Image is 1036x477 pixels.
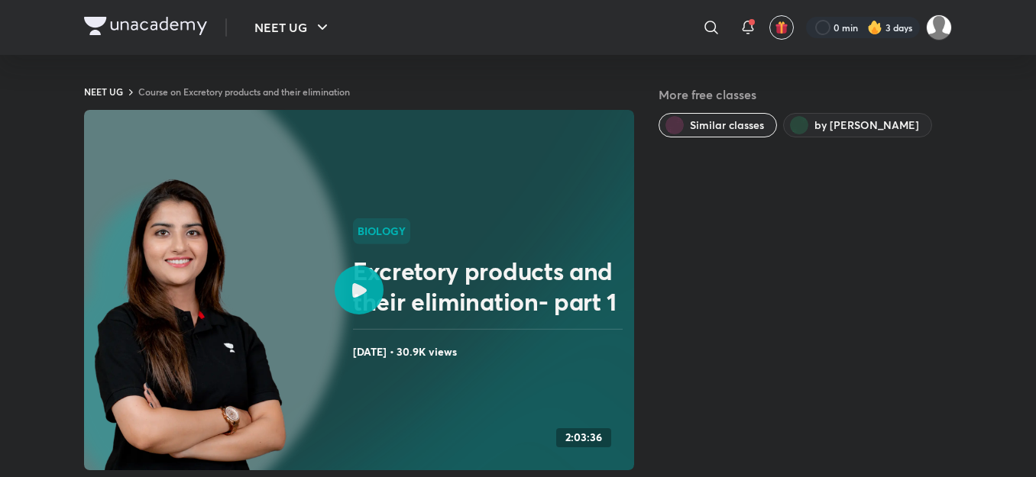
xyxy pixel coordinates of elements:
h2: Excretory products and their elimination- part 1 [353,256,628,317]
button: avatar [769,15,794,40]
img: streak [867,20,882,35]
button: NEET UG [245,12,341,43]
img: avatar [775,21,788,34]
h4: [DATE] • 30.9K views [353,342,628,362]
button: by Seep Pahuja [783,113,932,137]
span: Similar classes [690,118,764,133]
a: Company Logo [84,17,207,39]
img: Company Logo [84,17,207,35]
button: Similar classes [659,113,777,137]
span: by Seep Pahuja [814,118,919,133]
img: Divya rakesh [926,15,952,40]
a: NEET UG [84,85,123,98]
h5: More free classes [659,85,952,104]
a: Course on Excretory products and their elimination [138,85,350,98]
h4: 2:03:36 [565,431,602,444]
